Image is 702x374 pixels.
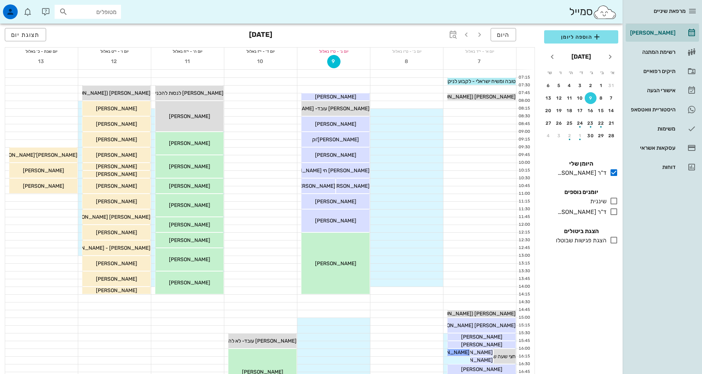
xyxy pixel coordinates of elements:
span: [PERSON_NAME] [96,229,137,236]
div: 09:45 [516,152,532,158]
span: [PERSON_NAME] [96,163,137,170]
div: 24 [574,121,586,126]
span: [PERSON_NAME] [294,183,335,189]
th: ב׳ [597,66,607,79]
div: 1 [595,83,607,88]
span: [PERSON_NAME] - [PERSON_NAME] [63,245,151,251]
button: 16 [585,105,596,117]
div: 7 [606,96,618,101]
div: 12:30 [516,237,532,243]
div: 22 [595,121,607,126]
span: 13 [35,58,48,65]
div: 10:45 [516,183,532,189]
div: 07:15 [516,75,532,81]
button: 11 [181,55,194,68]
div: היסטוריית וואטסאפ [629,107,675,112]
span: היום [497,31,510,38]
span: [PERSON_NAME] [169,183,210,189]
div: 16:00 [516,346,532,352]
div: 12 [553,96,565,101]
span: [PERSON_NAME] [96,105,137,112]
div: 10:30 [516,175,532,181]
span: [PERSON_NAME] [461,366,502,373]
div: 4 [543,133,554,138]
h4: היומן שלי [544,159,618,168]
span: 9 [328,58,340,65]
button: 1 [595,80,607,91]
span: [PERSON_NAME] [169,280,210,286]
button: הוספה ליומן [544,30,618,44]
div: 27 [543,121,554,126]
button: 27 [543,117,554,129]
button: 13 [543,92,554,104]
div: 07:30 [516,82,532,89]
span: [PERSON_NAME] [169,256,210,263]
img: SmileCloud logo [593,5,617,20]
span: [PERSON_NAME] [452,349,493,356]
th: א׳ [608,66,618,79]
div: יום ג׳ - ט״ז באלול [297,48,370,55]
div: 14 [606,108,618,113]
div: 13:00 [516,253,532,259]
span: [PERSON_NAME] [169,237,210,243]
div: 15:30 [516,330,532,336]
span: [PERSON_NAME] עובד- [PERSON_NAME] [273,105,370,112]
div: 09:15 [516,136,532,143]
span: [PERSON_NAME] [452,357,493,363]
div: 08:15 [516,105,532,112]
button: 20 [543,105,554,117]
div: 10:00 [516,160,532,166]
th: ה׳ [566,66,575,79]
div: עסקאות אשראי [629,145,675,151]
button: 13 [35,55,48,68]
div: יום ו׳ - י״ט באלול [78,48,151,55]
div: יום ה׳ - י״ח באלול [151,48,224,55]
button: 15 [595,105,607,117]
span: [PERSON_NAME] [315,260,356,267]
button: 29 [595,130,607,142]
span: 8 [400,58,414,65]
button: 25 [564,117,575,129]
div: שיננית [587,197,606,206]
button: 4 [543,130,554,142]
div: 9 [585,96,596,101]
div: משימות [629,126,675,132]
div: 15:15 [516,322,532,329]
div: 10:15 [516,167,532,174]
span: תצוגת יום [11,31,40,38]
button: 19 [553,105,565,117]
div: 12:45 [516,245,532,251]
span: מרפאת שיניים [654,8,686,14]
h3: [DATE] [249,28,272,43]
div: 3 [574,83,586,88]
span: הוספה ליומן [550,32,612,41]
div: יום ב׳ - ט״ו באלול [370,48,443,55]
span: [PERSON_NAME] [96,287,137,294]
span: [PERSON_NAME] [315,152,356,158]
div: 30 [585,133,596,138]
div: סמייל [569,4,617,20]
div: 4 [564,83,575,88]
span: [PERSON_NAME] לנסות להכניס [152,90,224,96]
button: 18 [564,105,575,117]
div: 16:15 [516,353,532,360]
div: 12:15 [516,229,532,236]
button: 7 [606,92,618,104]
button: היום [491,28,516,41]
span: [PERSON_NAME] [96,183,137,189]
div: 21 [606,121,618,126]
span: [PERSON_NAME] חי [PERSON_NAME] [280,167,370,174]
div: 14:00 [516,284,532,290]
div: 08:45 [516,121,532,127]
span: [PERSON_NAME] [PERSON_NAME] [67,214,151,220]
div: יום שבת - כ׳ באלול [5,48,78,55]
span: [PERSON_NAME] [PERSON_NAME] [432,322,516,329]
button: 8 [400,55,414,68]
div: 09:00 [516,129,532,135]
div: 14:15 [516,291,532,298]
span: [PERSON_NAME] [315,198,356,205]
div: 14:45 [516,307,532,313]
div: תיקים רפואיים [629,68,675,74]
span: 11 [181,58,194,65]
span: [PERSON_NAME] [23,183,64,189]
